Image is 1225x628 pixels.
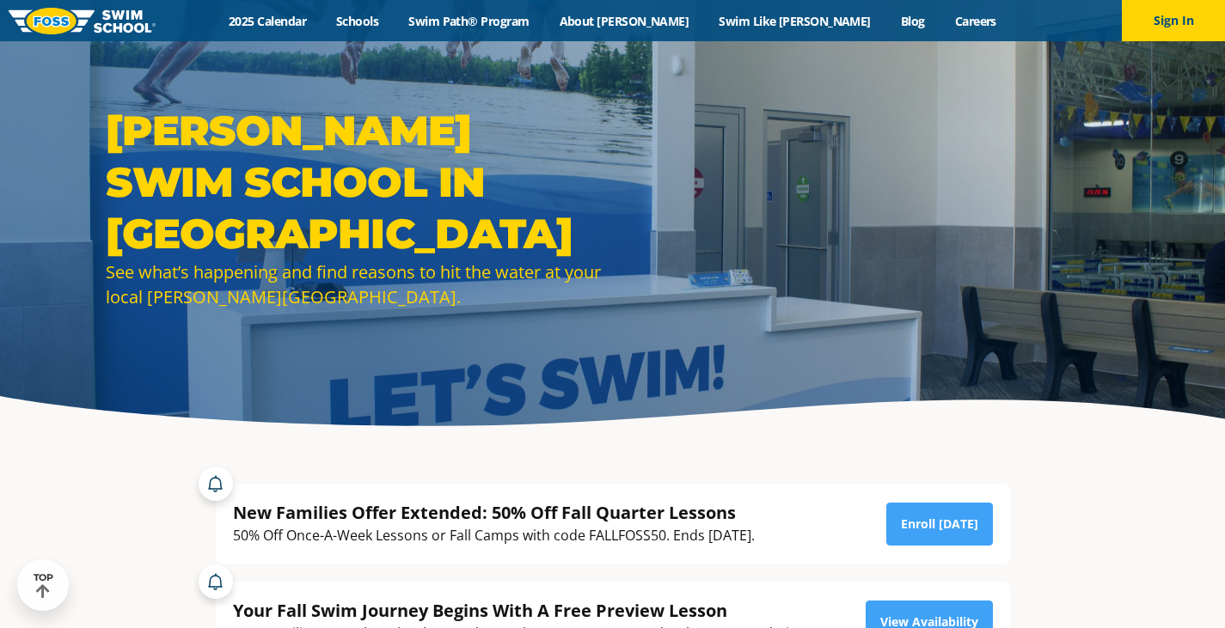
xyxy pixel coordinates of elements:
[106,259,604,309] div: See what’s happening and find reasons to hit the water at your local [PERSON_NAME][GEOGRAPHIC_DATA].
[9,8,156,34] img: FOSS Swim School Logo
[233,524,755,547] div: 50% Off Once-A-Week Lessons or Fall Camps with code FALLFOSS50. Ends [DATE].
[885,13,940,29] a: Blog
[322,13,394,29] a: Schools
[544,13,704,29] a: About [PERSON_NAME]
[704,13,886,29] a: Swim Like [PERSON_NAME]
[886,503,993,546] a: Enroll [DATE]
[233,599,810,622] div: Your Fall Swim Journey Begins With A Free Preview Lesson
[940,13,1011,29] a: Careers
[233,501,755,524] div: New Families Offer Extended: 50% Off Fall Quarter Lessons
[214,13,322,29] a: 2025 Calendar
[106,105,604,259] h1: [PERSON_NAME] Swim School in [GEOGRAPHIC_DATA]
[34,572,53,599] div: TOP
[394,13,544,29] a: Swim Path® Program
